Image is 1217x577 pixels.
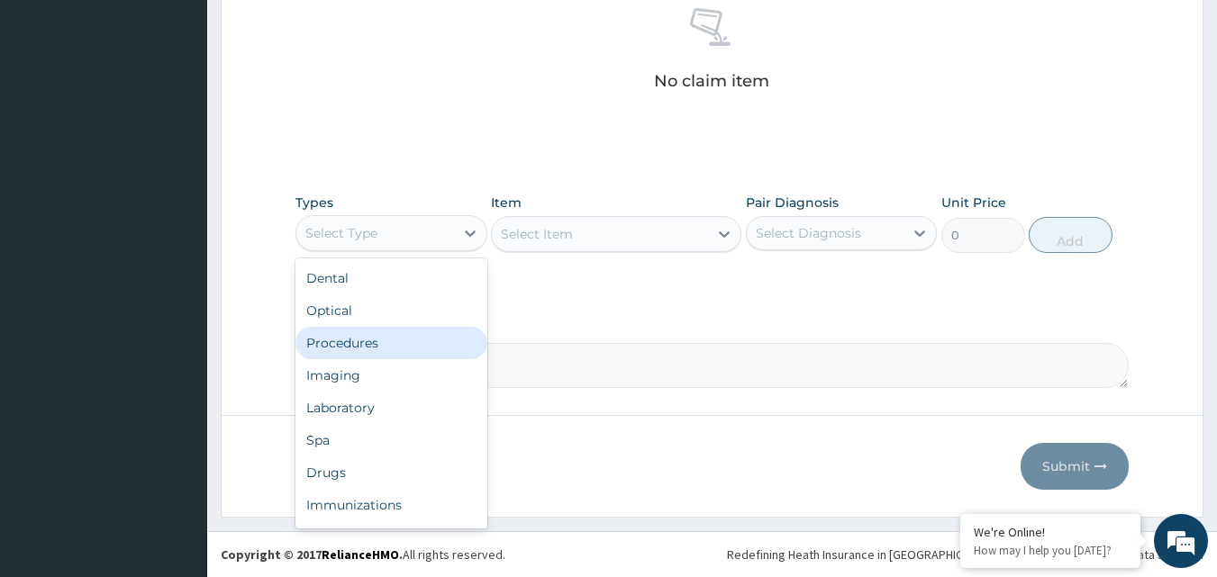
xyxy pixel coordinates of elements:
[295,424,487,456] div: Spa
[974,524,1127,540] div: We're Online!
[295,392,487,424] div: Laboratory
[295,318,1130,333] label: Comment
[974,543,1127,558] p: How may I help you today?
[104,174,249,356] span: We're online!
[295,262,487,294] div: Dental
[221,546,403,563] strong: Copyright © 2017 .
[491,194,522,212] label: Item
[295,327,487,359] div: Procedures
[322,546,399,563] a: RelianceHMO
[295,359,487,392] div: Imaging
[941,194,1006,212] label: Unit Price
[295,456,487,489] div: Drugs
[9,385,343,448] textarea: Type your message and hit 'Enter'
[295,294,487,327] div: Optical
[33,90,73,135] img: d_794563401_company_1708531726252_794563401
[295,521,487,554] div: Others
[94,101,303,124] div: Chat with us now
[305,224,377,242] div: Select Type
[1021,443,1129,490] button: Submit
[756,224,861,242] div: Select Diagnosis
[1029,217,1113,253] button: Add
[295,9,339,52] div: Minimize live chat window
[207,531,1217,577] footer: All rights reserved.
[295,489,487,521] div: Immunizations
[727,545,1203,563] div: Redefining Heath Insurance in [GEOGRAPHIC_DATA] using Telemedicine and Data Science!
[654,72,769,90] p: No claim item
[295,195,333,211] label: Types
[746,194,839,212] label: Pair Diagnosis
